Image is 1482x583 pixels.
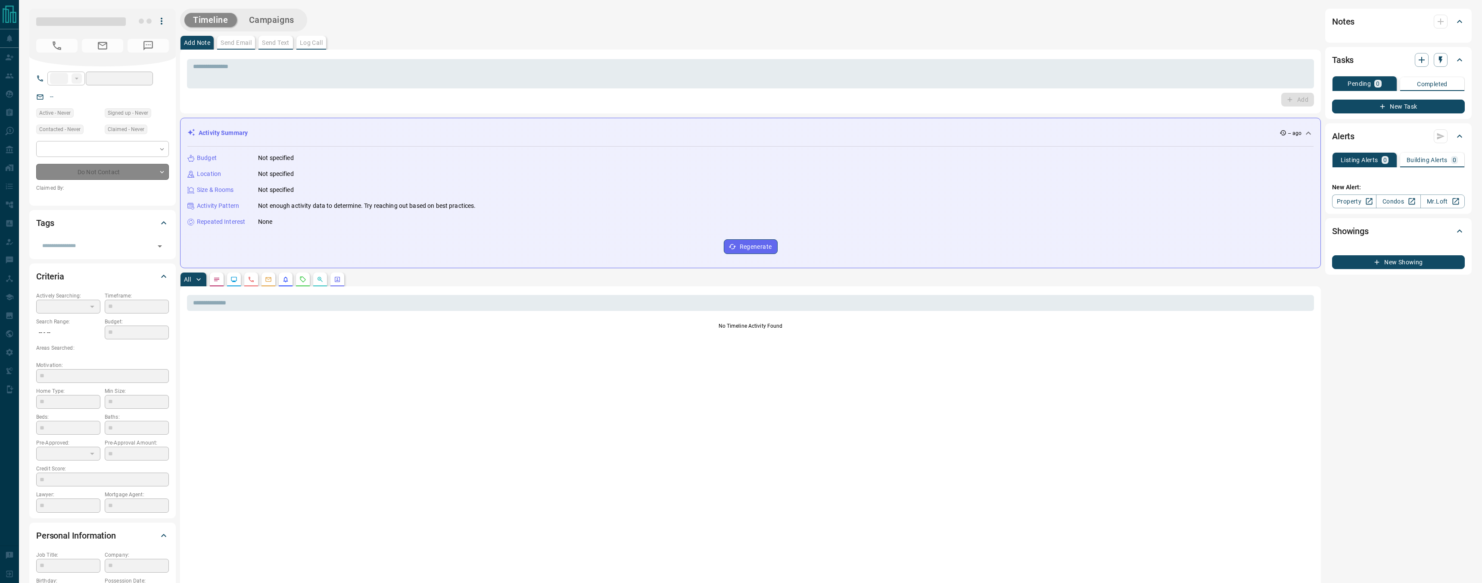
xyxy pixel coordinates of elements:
p: Min Size: [105,387,169,395]
span: Contacted - Never [39,125,81,134]
div: Do Not Contact [36,164,169,180]
span: Claimed - Never [108,125,144,134]
h2: Alerts [1332,129,1354,143]
p: Activity Summary [199,129,248,138]
svg: Requests [299,276,306,283]
h2: Tasks [1332,53,1354,67]
p: Job Title: [36,551,100,559]
a: Condos [1376,194,1420,208]
p: New Alert: [1332,183,1465,192]
h2: Tags [36,216,54,230]
p: Beds: [36,413,100,421]
button: New Showing [1332,255,1465,269]
p: All [184,276,191,282]
svg: Agent Actions [334,276,341,283]
p: Completed [1417,81,1448,87]
button: Timeline [184,13,237,27]
p: Search Range: [36,318,100,326]
p: Not specified [258,169,294,179]
a: Mr.Loft [1420,194,1465,208]
p: Size & Rooms [197,185,234,194]
p: Pre-Approval Amount: [105,439,169,447]
p: Timeframe: [105,292,169,300]
p: Credit Score: [36,465,169,473]
h2: Criteria [36,270,64,283]
div: Personal Information [36,525,169,546]
p: Home Type: [36,387,100,395]
p: Building Alerts [1407,157,1448,163]
div: Alerts [1332,126,1465,147]
p: Repeated Interest [197,217,245,226]
p: Budget: [105,318,169,326]
button: Campaigns [240,13,303,27]
p: -- ago [1288,129,1301,137]
button: Regenerate [724,239,778,254]
span: Active - Never [39,109,71,117]
svg: Lead Browsing Activity [230,276,237,283]
p: 0 [1376,81,1379,87]
p: Listing Alerts [1341,157,1378,163]
div: Showings [1332,221,1465,241]
span: Signed up - Never [108,109,148,117]
svg: Listing Alerts [282,276,289,283]
p: No Timeline Activity Found [187,322,1314,330]
p: 0 [1383,157,1387,163]
svg: Opportunities [317,276,324,283]
div: Notes [1332,11,1465,32]
span: No Number [36,39,78,53]
p: Pre-Approved: [36,439,100,447]
svg: Calls [248,276,255,283]
p: Not specified [258,185,294,194]
h2: Showings [1332,224,1369,238]
p: Lawyer: [36,491,100,498]
p: Baths: [105,413,169,421]
span: No Email [82,39,123,53]
div: Activity Summary-- ago [187,125,1314,141]
p: Claimed By: [36,184,169,192]
p: Mortgage Agent: [105,491,169,498]
p: Company: [105,551,169,559]
p: None [258,217,273,226]
p: Budget [197,154,217,163]
svg: Emails [265,276,272,283]
div: Criteria [36,266,169,287]
p: Add Note [184,40,210,46]
p: Motivation: [36,361,169,369]
p: Not enough activity data to determine. Try reaching out based on best practices. [258,201,476,210]
svg: Notes [213,276,220,283]
p: Areas Searched: [36,344,169,352]
p: -- - -- [36,326,100,340]
p: Pending [1348,81,1371,87]
p: Location [197,169,221,179]
div: Tags [36,213,169,233]
button: New Task [1332,100,1465,113]
h2: Personal Information [36,529,116,542]
p: Not specified [258,154,294,163]
button: Open [154,240,166,252]
span: No Number [128,39,169,53]
p: Actively Searching: [36,292,100,300]
p: Activity Pattern [197,201,239,210]
a: Property [1332,194,1376,208]
p: 0 [1453,157,1456,163]
div: Tasks [1332,50,1465,70]
a: -- [50,93,53,100]
h2: Notes [1332,15,1354,28]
